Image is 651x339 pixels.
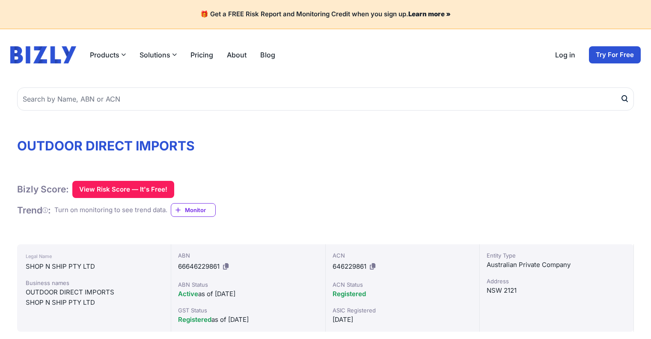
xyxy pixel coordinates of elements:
[17,87,634,111] input: Search by Name, ABN or ACN
[487,251,627,260] div: Entity Type
[178,251,318,260] div: ABN
[17,204,51,216] h1: Trend :
[185,206,215,214] span: Monitor
[178,306,318,315] div: GST Status
[178,315,318,325] div: as of [DATE]
[333,262,366,270] span: 646229861
[171,203,216,217] a: Monitor
[555,50,575,60] a: Log in
[10,10,641,18] h4: 🎁 Get a FREE Risk Report and Monitoring Credit when you sign up.
[26,287,162,297] div: OUTDOOR DIRECT IMPORTS
[487,277,627,285] div: Address
[90,50,126,60] button: Products
[333,251,473,260] div: ACN
[26,251,162,261] div: Legal Name
[26,261,162,272] div: SHOP N SHIP PTY LTD
[178,262,220,270] span: 66646229861
[260,50,275,60] a: Blog
[178,315,211,324] span: Registered
[333,290,366,298] span: Registered
[227,50,247,60] a: About
[17,183,69,195] h1: Bizly Score:
[17,138,634,153] h1: OUTDOOR DIRECT IMPORTS
[190,50,213,60] a: Pricing
[487,285,627,296] div: NSW 2121
[178,290,198,298] span: Active
[178,289,318,299] div: as of [DATE]
[408,10,451,18] a: Learn more »
[178,280,318,289] div: ABN Status
[333,280,473,289] div: ACN Status
[26,297,162,308] div: SHOP N SHIP PTY LTD
[333,315,473,325] div: [DATE]
[54,205,167,215] div: Turn on monitoring to see trend data.
[487,260,627,270] div: Australian Private Company
[26,279,162,287] div: Business names
[589,46,641,63] a: Try For Free
[333,306,473,315] div: ASIC Registered
[72,181,174,198] button: View Risk Score — It's Free!
[140,50,177,60] button: Solutions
